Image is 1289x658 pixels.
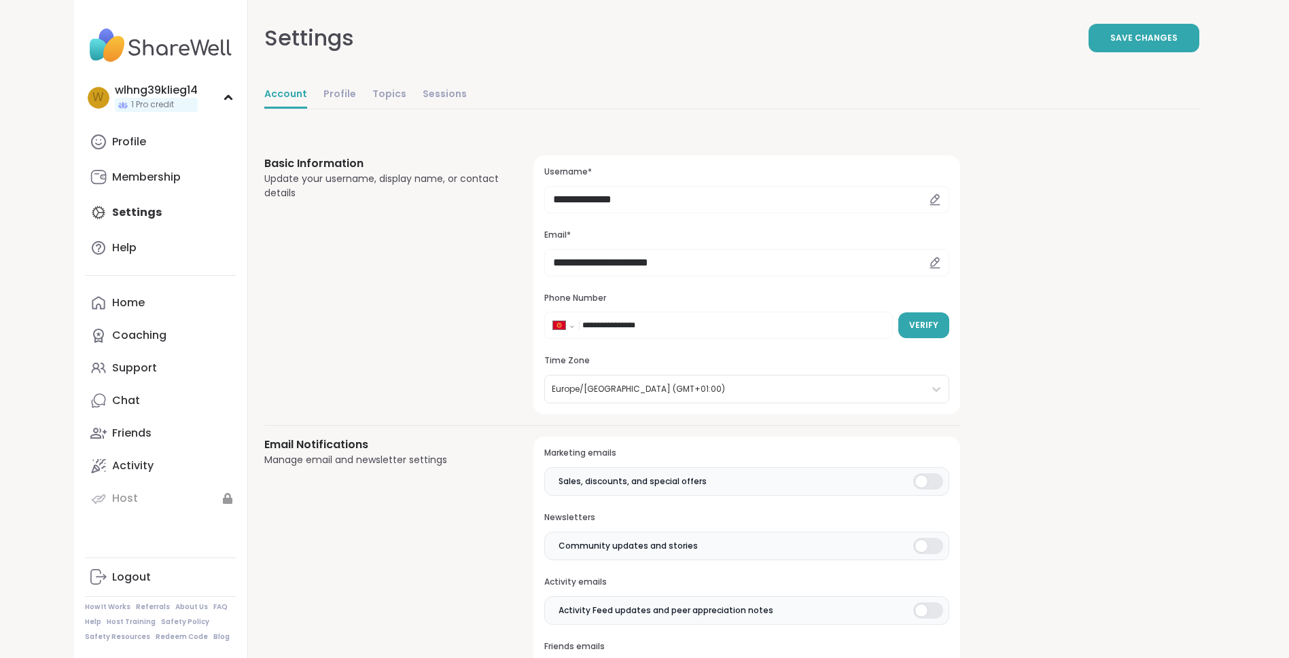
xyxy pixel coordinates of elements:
[213,602,228,612] a: FAQ
[544,447,949,459] h3: Marketing emails
[264,453,501,467] div: Manage email and newsletter settings
[161,617,209,627] a: Safety Policy
[264,156,501,172] h3: Basic Information
[544,293,949,304] h3: Phone Number
[323,81,356,109] a: Profile
[175,602,208,612] a: About Us
[85,352,236,384] a: Support
[898,312,949,338] button: Verify
[112,458,154,473] div: Activity
[92,89,104,107] span: w
[85,617,101,627] a: Help
[112,491,138,506] div: Host
[544,577,949,588] h3: Activity emails
[372,81,406,109] a: Topics
[85,384,236,417] a: Chat
[112,393,140,408] div: Chat
[85,319,236,352] a: Coaching
[112,240,137,255] div: Help
[85,126,236,158] a: Profile
[264,437,501,453] h3: Email Notifications
[544,166,949,178] h3: Username*
[85,450,236,482] a: Activity
[115,83,198,98] div: wlhng39klieg14
[85,161,236,194] a: Membership
[85,482,236,515] a: Host
[909,319,938,331] span: Verify
[112,134,146,149] div: Profile
[112,570,151,585] div: Logout
[112,295,145,310] div: Home
[423,81,467,109] a: Sessions
[131,99,174,111] span: 1 Pro credit
[544,230,949,241] h3: Email*
[544,641,949,653] h3: Friends emails
[264,22,354,54] div: Settings
[112,170,181,185] div: Membership
[1089,24,1199,52] button: Save Changes
[85,632,150,642] a: Safety Resources
[544,355,949,367] h3: Time Zone
[1110,32,1178,44] span: Save Changes
[85,561,236,593] a: Logout
[213,632,230,642] a: Blog
[136,602,170,612] a: Referrals
[264,172,501,200] div: Update your username, display name, or contact details
[559,475,707,488] span: Sales, discounts, and special offers
[544,512,949,524] h3: Newsletters
[107,617,156,627] a: Host Training
[112,426,152,441] div: Friends
[559,604,773,617] span: Activity Feed updates and peer appreciation notes
[85,417,236,450] a: Friends
[85,232,236,264] a: Help
[112,328,166,343] div: Coaching
[85,22,236,69] img: ShareWell Nav Logo
[85,287,236,319] a: Home
[156,632,208,642] a: Redeem Code
[264,81,307,109] a: Account
[112,361,157,376] div: Support
[559,540,698,552] span: Community updates and stories
[85,602,130,612] a: How It Works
